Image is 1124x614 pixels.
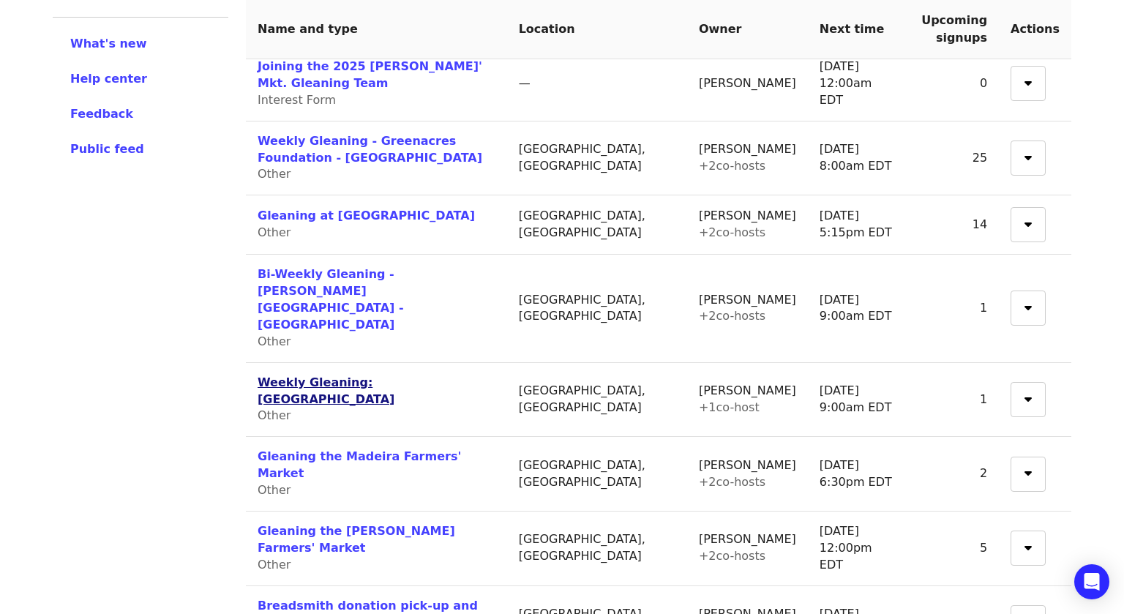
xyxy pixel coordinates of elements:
a: Gleaning at [GEOGRAPHIC_DATA] [258,209,475,222]
span: Other [258,167,291,181]
div: [GEOGRAPHIC_DATA], [GEOGRAPHIC_DATA] [519,208,675,242]
div: Open Intercom Messenger [1074,564,1109,599]
a: Gleaning the [PERSON_NAME] Farmers' Market [258,524,455,555]
div: [GEOGRAPHIC_DATA], [GEOGRAPHIC_DATA] [519,383,675,416]
td: [DATE] 12:00pm EDT [808,512,910,586]
span: Other [258,558,291,572]
i: sort-down icon [1024,464,1032,478]
span: Other [258,408,291,422]
td: [DATE] 9:00am EDT [808,363,910,438]
i: sort-down icon [1024,539,1032,553]
span: Other [258,334,291,348]
div: [GEOGRAPHIC_DATA], [GEOGRAPHIC_DATA] [519,141,675,175]
td: [PERSON_NAME] [687,512,808,586]
span: Other [258,225,291,239]
div: 2 [921,465,987,482]
td: [DATE] 5:15pm EDT [808,195,910,255]
td: [PERSON_NAME] [687,363,808,438]
i: sort-down icon [1024,74,1032,88]
span: Help center [70,72,147,86]
span: What's new [70,37,147,50]
a: Weekly Gleaning: [GEOGRAPHIC_DATA] [258,375,394,406]
td: [PERSON_NAME] [687,47,808,121]
td: [PERSON_NAME] [687,195,808,255]
span: Public feed [70,142,144,156]
a: Help center [70,70,211,88]
button: Feedback [70,105,133,123]
a: Weekly Gleaning - Greenacres Foundation - [GEOGRAPHIC_DATA] [258,134,482,165]
div: 1 [921,300,987,317]
div: 14 [921,217,987,233]
span: Interest Form [258,93,336,107]
i: sort-down icon [1024,299,1032,312]
div: + 2 co-host s [699,474,796,491]
div: 25 [921,150,987,167]
div: 1 [921,392,987,408]
td: [DATE] 8:00am EDT [808,121,910,196]
i: sort-down icon [1024,149,1032,162]
div: + 2 co-host s [699,158,796,175]
a: Bi-Weekly Gleaning - [PERSON_NAME][GEOGRAPHIC_DATA] - [GEOGRAPHIC_DATA] [258,267,404,332]
td: [PERSON_NAME] [687,437,808,512]
td: [DATE] 12:00am EDT [808,47,910,121]
div: [GEOGRAPHIC_DATA], [GEOGRAPHIC_DATA] [519,292,675,326]
div: — [519,75,675,92]
div: 0 [921,75,987,92]
i: sort-down icon [1024,390,1032,404]
a: Gleaning the Madeira Farmers' Market [258,449,461,480]
div: 5 [921,540,987,557]
div: + 1 co-host [699,400,796,416]
div: + 2 co-host s [699,225,796,242]
span: Upcoming signups [921,13,987,45]
a: Joining the 2025 [PERSON_NAME]' Mkt. Gleaning Team [258,59,482,90]
i: sort-down icon [1024,215,1032,229]
div: [GEOGRAPHIC_DATA], [GEOGRAPHIC_DATA] [519,531,675,565]
div: [GEOGRAPHIC_DATA], [GEOGRAPHIC_DATA] [519,457,675,491]
a: What's new [70,35,211,53]
div: + 2 co-host s [699,548,796,565]
td: [PERSON_NAME] [687,255,808,362]
a: Public feed [70,141,211,158]
td: [DATE] 6:30pm EDT [808,437,910,512]
div: + 2 co-host s [699,308,796,325]
span: Other [258,483,291,497]
td: [DATE] 9:00am EDT [808,255,910,362]
td: [PERSON_NAME] [687,121,808,196]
